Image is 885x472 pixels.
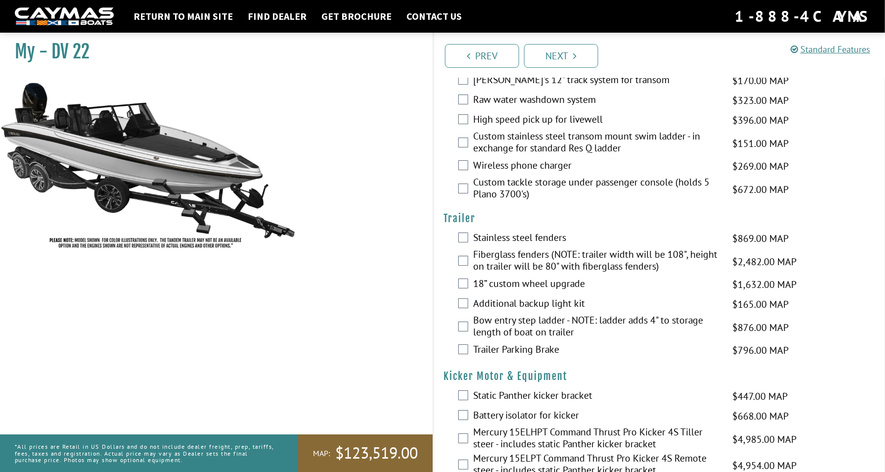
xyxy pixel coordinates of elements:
[473,314,720,340] label: Bow entry step ladder - NOTE: ladder adds 4" to storage length of boat on trailer
[15,41,408,63] h1: My - DV 22
[733,320,789,335] span: $876.00 MAP
[733,231,789,246] span: $869.00 MAP
[733,113,789,128] span: $396.00 MAP
[735,5,870,27] div: 1-888-4CAYMAS
[733,93,789,108] span: $323.00 MAP
[733,389,788,404] span: $447.00 MAP
[15,438,276,468] p: *All prices are Retail in US Dollars and do not include dealer freight, prep, tariffs, fees, taxe...
[733,297,789,312] span: $165.00 MAP
[442,43,885,68] ul: Pagination
[473,278,720,292] label: 18” custom wheel upgrade
[316,10,397,23] a: Get Brochure
[473,74,720,88] label: [PERSON_NAME]'s 12" track system for transom
[243,10,311,23] a: Find Dealer
[473,343,720,358] label: Trailer Parking Brake
[473,297,720,312] label: Additional backup light kit
[473,130,720,156] label: Custom stainless steel transom mount swim ladder - in exchange for standard Res Q ladder
[733,73,789,88] span: $170.00 MAP
[335,443,418,464] span: $123,519.00
[473,176,720,202] label: Custom tackle storage under passenger console (holds 5 Plano 3700's)
[733,182,789,197] span: $672.00 MAP
[524,44,598,68] a: Next
[473,426,720,452] label: Mercury 15ELHPT Command Thrust Pro Kicker 4S Tiller steer - includes static Panther kicker bracket
[129,10,238,23] a: Return to main site
[733,343,789,358] span: $796.00 MAP
[473,159,720,174] label: Wireless phone charger
[15,7,114,26] img: white-logo-c9c8dbefe5ff5ceceb0f0178aa75bf4bb51f6bca0971e226c86eb53dfe498488.png
[791,44,870,55] a: Standard Features
[445,44,519,68] a: Prev
[443,370,875,382] h4: Kicker Motor & Equipment
[473,248,720,275] label: Fiberglass fenders (NOTE: trailer width will be 108", height on trailer will be 80" with fibergla...
[733,409,789,424] span: $668.00 MAP
[733,254,797,269] span: $2,482.00 MAP
[733,136,789,151] span: $151.00 MAP
[473,94,720,108] label: Raw water washdown system
[473,113,720,128] label: High speed pick up for livewell
[733,432,797,447] span: $4,985.00 MAP
[401,10,467,23] a: Contact Us
[473,389,720,404] label: Static Panther kicker bracket
[473,232,720,246] label: Stainless steel fenders
[298,434,433,472] a: MAP:$123,519.00
[733,277,797,292] span: $1,632.00 MAP
[443,212,875,225] h4: Trailer
[733,159,789,174] span: $269.00 MAP
[313,448,330,459] span: MAP:
[473,409,720,424] label: Battery isolator for kicker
